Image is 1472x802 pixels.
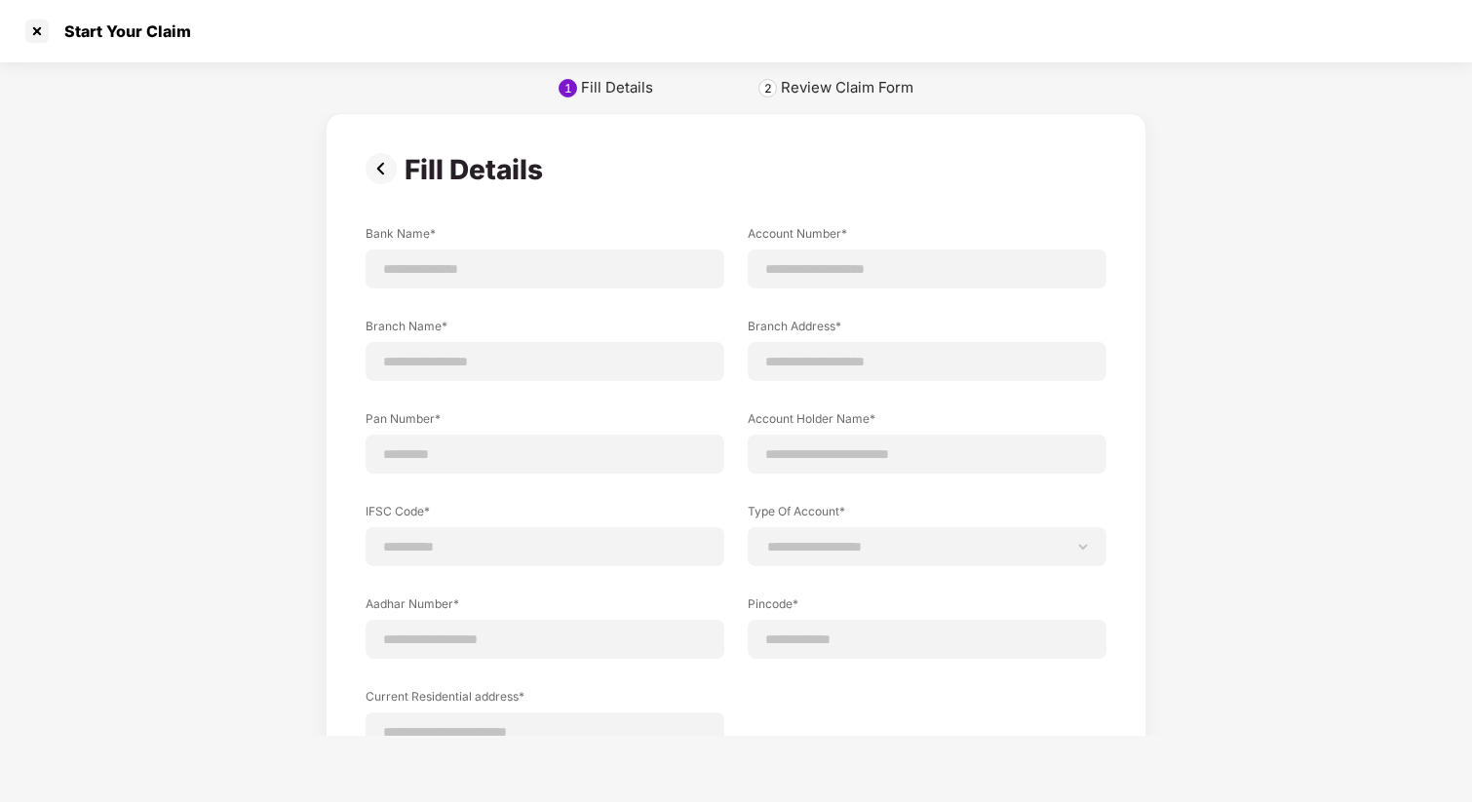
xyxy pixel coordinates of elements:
[564,81,572,95] div: 1
[764,81,772,95] div: 2
[405,153,551,186] div: Fill Details
[781,78,913,97] div: Review Claim Form
[748,503,1106,527] label: Type Of Account*
[748,595,1106,620] label: Pincode*
[366,410,724,435] label: Pan Number*
[366,225,724,249] label: Bank Name*
[748,318,1106,342] label: Branch Address*
[581,78,653,97] div: Fill Details
[366,503,724,527] label: IFSC Code*
[748,410,1106,435] label: Account Holder Name*
[366,318,724,342] label: Branch Name*
[748,225,1106,249] label: Account Number*
[366,595,724,620] label: Aadhar Number*
[366,153,405,184] img: svg+xml;base64,PHN2ZyBpZD0iUHJldi0zMngzMiIgeG1sbnM9Imh0dHA6Ly93d3cudzMub3JnLzIwMDAvc3ZnIiB3aWR0aD...
[366,688,724,712] label: Current Residential address*
[53,21,191,41] div: Start Your Claim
